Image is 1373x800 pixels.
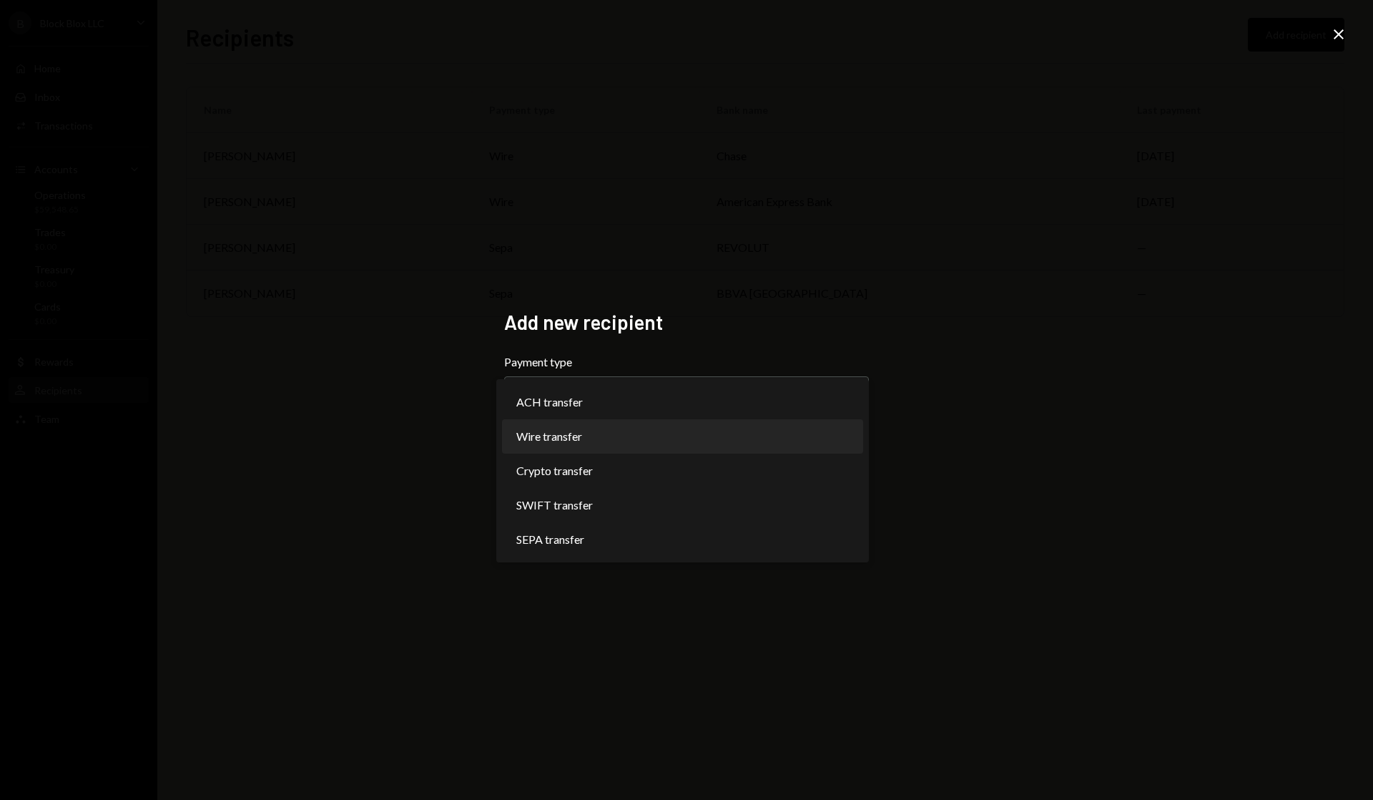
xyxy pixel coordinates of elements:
[504,376,869,416] button: Payment type
[504,353,869,371] label: Payment type
[516,428,582,445] span: Wire transfer
[516,531,584,548] span: SEPA transfer
[516,394,583,411] span: ACH transfer
[504,308,869,336] h2: Add new recipient
[516,462,593,479] span: Crypto transfer
[516,497,593,514] span: SWIFT transfer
